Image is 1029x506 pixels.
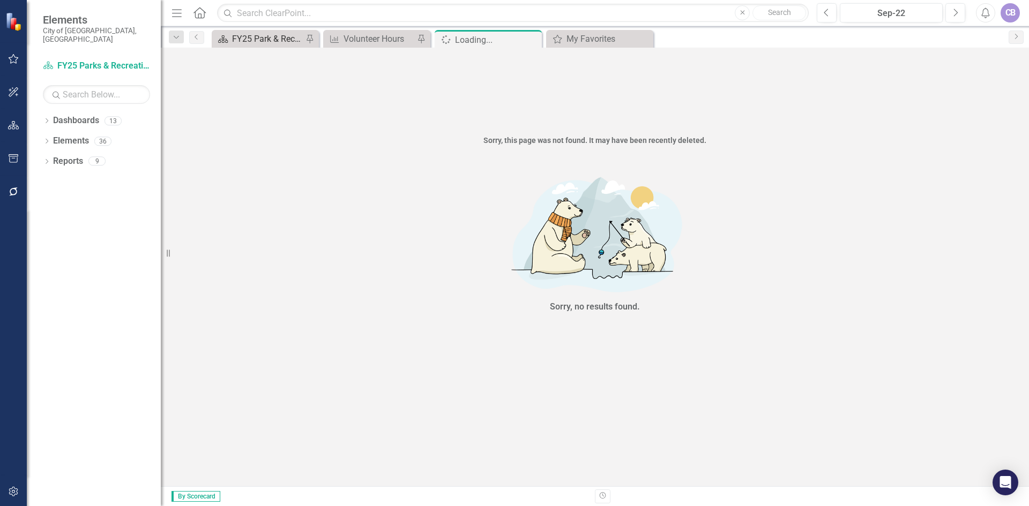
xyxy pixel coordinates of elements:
[550,301,640,313] div: Sorry, no results found.
[768,8,791,17] span: Search
[161,135,1029,146] div: Sorry, this page was not found. It may have been recently deleted.
[844,7,939,20] div: Sep-22
[5,12,24,31] img: ClearPoint Strategy
[105,116,122,125] div: 13
[217,4,809,22] input: Search ClearPoint...
[549,32,651,46] a: My Favorites
[43,85,150,104] input: Search Below...
[214,32,303,46] a: FY25 Park & Rec - Strategic Plan
[840,3,943,22] button: Sep-22
[232,32,303,46] div: FY25 Park & Rec - Strategic Plan
[752,5,806,20] button: Search
[53,115,99,127] a: Dashboards
[43,26,150,44] small: City of [GEOGRAPHIC_DATA], [GEOGRAPHIC_DATA]
[455,33,539,47] div: Loading...
[88,157,106,166] div: 9
[94,137,111,146] div: 36
[43,13,150,26] span: Elements
[344,32,414,46] div: Volunteer Hours
[53,155,83,168] a: Reports
[1001,3,1020,22] button: CB
[434,168,756,298] img: No results found
[566,32,651,46] div: My Favorites
[43,60,150,72] a: FY25 Parks & Recreation
[171,491,220,502] span: By Scorecard
[326,32,414,46] a: Volunteer Hours
[53,135,89,147] a: Elements
[993,470,1018,495] div: Open Intercom Messenger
